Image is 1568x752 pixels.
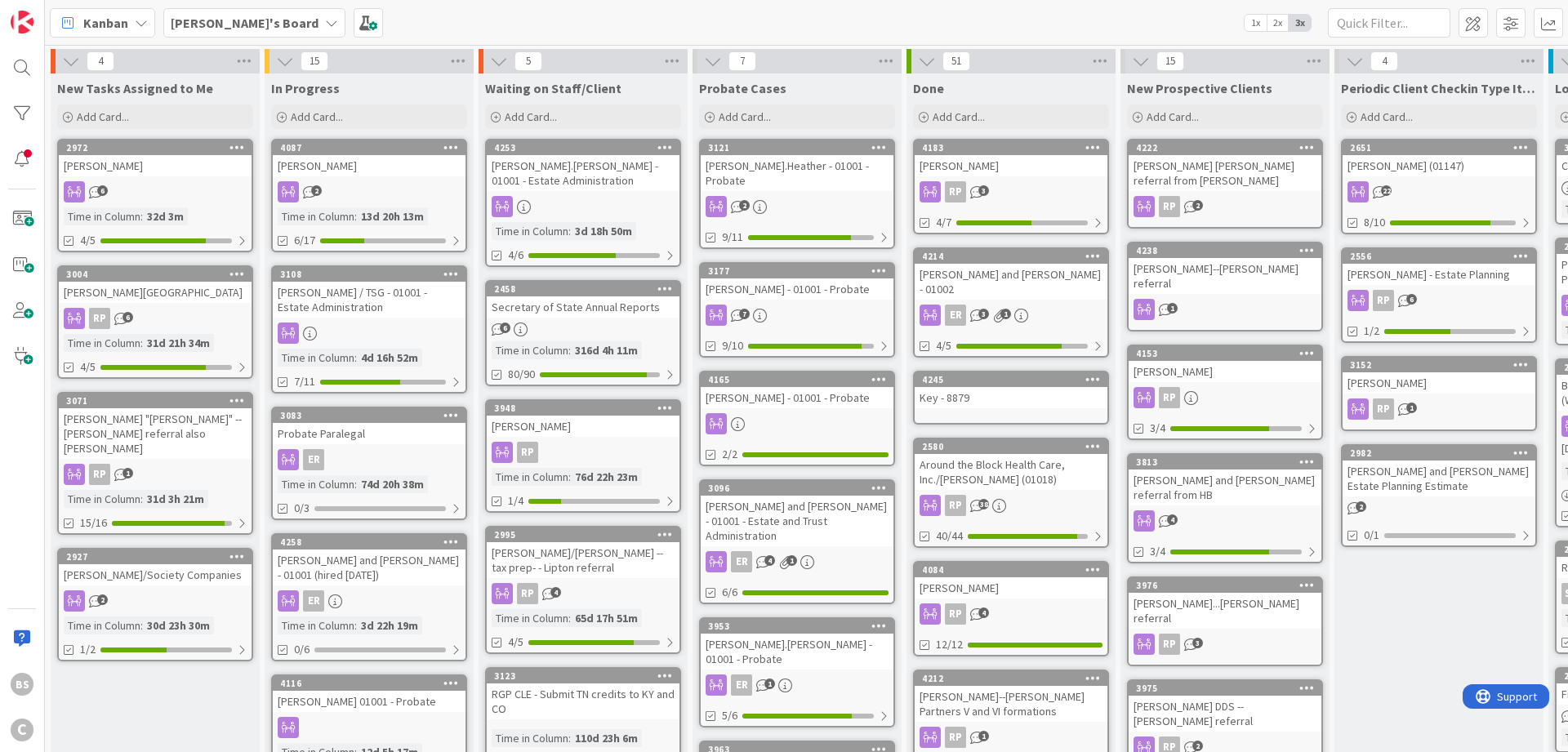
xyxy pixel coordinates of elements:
[487,583,679,604] div: RP
[59,267,252,303] div: 3004[PERSON_NAME][GEOGRAPHIC_DATA]
[278,616,354,634] div: Time in Column
[550,587,561,598] span: 4
[171,15,318,31] b: [PERSON_NAME]'s Board
[1129,243,1321,294] div: 4238[PERSON_NAME]--[PERSON_NAME] referral
[1343,290,1535,311] div: RP
[508,492,523,509] span: 1/4
[273,140,465,176] div: 4087[PERSON_NAME]
[122,468,133,478] span: 1
[357,349,422,367] div: 4d 16h 52m
[303,590,324,612] div: ER
[978,607,989,618] span: 4
[280,142,465,154] div: 4087
[701,264,893,300] div: 3177[PERSON_NAME] - 01001 - Probate
[915,563,1107,577] div: 4084
[1343,446,1535,461] div: 2982
[354,207,357,225] span: :
[1343,461,1535,496] div: [PERSON_NAME] and [PERSON_NAME] Estate Planning Estimate
[1356,501,1366,512] span: 2
[915,387,1107,408] div: Key - 8879
[915,439,1107,490] div: 2580Around the Block Health Care, Inc./[PERSON_NAME] (01018)
[915,372,1107,387] div: 4245
[1373,398,1394,420] div: RP
[494,142,679,154] div: 4253
[64,207,140,225] div: Time in Column
[568,609,571,627] span: :
[140,207,143,225] span: :
[140,334,143,352] span: :
[701,372,893,387] div: 4165
[280,678,465,689] div: 4116
[701,674,893,696] div: ER
[915,249,1107,264] div: 4214
[915,140,1107,176] div: 4183[PERSON_NAME]
[77,109,129,124] span: Add Card...
[1129,140,1321,155] div: 4222
[494,283,679,295] div: 2458
[143,334,214,352] div: 31d 21h 34m
[1129,455,1321,469] div: 3813
[59,550,252,564] div: 2927
[1343,358,1535,372] div: 3152
[487,401,679,437] div: 3948[PERSON_NAME]
[1406,403,1417,413] span: 1
[11,719,33,741] div: C
[143,616,214,634] div: 30d 23h 30m
[786,555,797,566] span: 1
[1129,578,1321,593] div: 3976
[699,80,786,96] span: Probate Cases
[278,349,354,367] div: Time in Column
[492,341,568,359] div: Time in Column
[494,670,679,682] div: 3123
[568,729,571,747] span: :
[1129,387,1321,408] div: RP
[143,490,208,508] div: 31d 3h 21m
[1127,80,1272,96] span: New Prospective Clients
[487,527,679,542] div: 2995
[708,621,893,632] div: 3953
[571,609,642,627] div: 65d 17h 51m
[508,634,523,651] span: 4/5
[701,481,893,496] div: 3096
[140,490,143,508] span: :
[517,583,538,604] div: RP
[59,282,252,303] div: [PERSON_NAME][GEOGRAPHIC_DATA]
[354,475,357,493] span: :
[1129,140,1321,191] div: 4222[PERSON_NAME] [PERSON_NAME] referral from [PERSON_NAME]
[492,729,568,747] div: Time in Column
[508,247,523,264] span: 4/6
[487,527,679,578] div: 2995[PERSON_NAME]/[PERSON_NAME] -- tax prep- - Lipton referral
[1129,361,1321,382] div: [PERSON_NAME]
[487,155,679,191] div: [PERSON_NAME].[PERSON_NAME] - 01001 - Estate Administration
[278,475,354,493] div: Time in Column
[722,229,743,246] span: 9/11
[1136,456,1321,468] div: 3813
[915,454,1107,490] div: Around the Block Health Care, Inc./[PERSON_NAME] (01018)
[1350,142,1535,154] div: 2651
[1341,80,1537,96] span: Periodic Client Checkin Type Items
[57,80,213,96] span: New Tasks Assigned to Me
[273,676,465,712] div: 4116[PERSON_NAME] 01001 - Probate
[719,109,771,124] span: Add Card...
[294,500,310,517] span: 0/3
[273,535,465,550] div: 4258
[1129,346,1321,382] div: 4153[PERSON_NAME]
[739,309,750,319] span: 7
[701,155,893,191] div: [PERSON_NAME].Heather - 01001 - Probate
[922,441,1107,452] div: 2580
[915,495,1107,516] div: RP
[1167,514,1178,525] span: 4
[568,468,571,486] span: :
[936,636,963,653] span: 12/12
[273,691,465,712] div: [PERSON_NAME] 01001 - Probate
[97,185,108,196] span: 6
[1129,243,1321,258] div: 4238
[708,483,893,494] div: 3096
[89,464,110,485] div: RP
[1136,142,1321,154] div: 4222
[568,222,571,240] span: :
[1267,15,1289,31] span: 2x
[494,403,679,414] div: 3948
[701,619,893,634] div: 3953
[936,527,963,545] span: 40/44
